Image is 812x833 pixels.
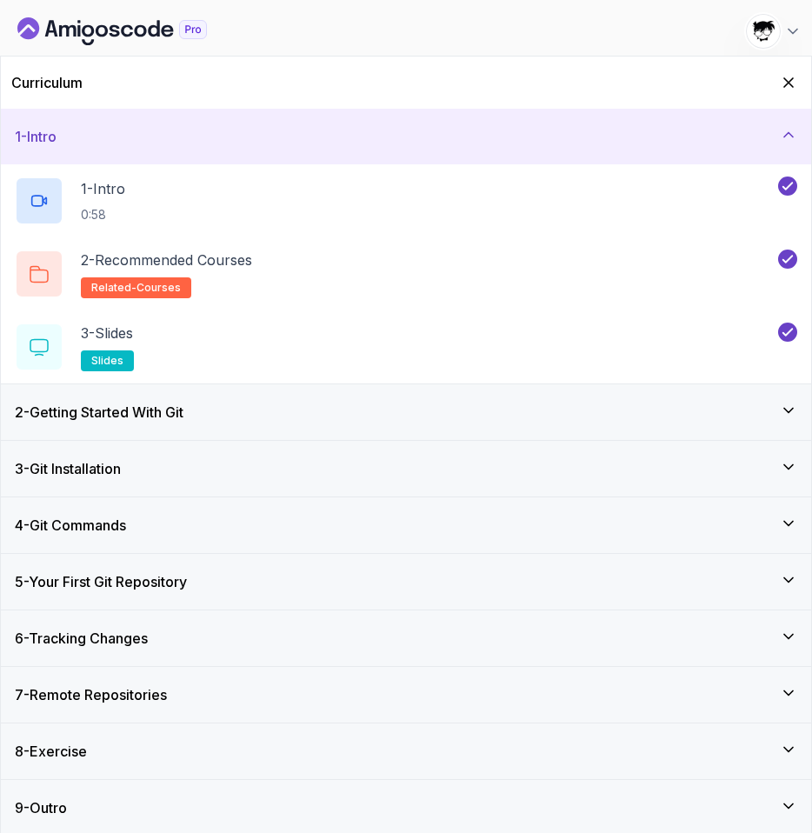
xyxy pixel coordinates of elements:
p: 1 - Intro [81,178,125,199]
button: 6-Tracking Changes [1,610,811,666]
button: 4-Git Commands [1,497,811,553]
h3: 6 - Tracking Changes [15,628,148,649]
button: 3-Git Installation [1,441,811,496]
h3: 3 - Git Installation [15,458,121,479]
h3: 5 - Your First Git Repository [15,571,187,592]
button: 5-Your First Git Repository [1,554,811,610]
h3: 7 - Remote Repositories [15,684,167,705]
button: Hide Curriculum for mobile [776,70,801,95]
button: 1-Intro0:58 [15,177,797,225]
button: 7-Remote Repositories [1,667,811,723]
button: 8-Exercise [1,723,811,779]
p: 0:58 [81,206,125,223]
h3: 8 - Exercise [15,741,87,762]
span: slides [91,354,123,368]
h3: 9 - Outro [15,797,67,818]
button: 3-Slidesslides [15,323,797,371]
h3: 1 - Intro [15,126,57,147]
h3: 4 - Git Commands [15,515,126,536]
h2: Curriculum [11,72,83,93]
h3: 2 - Getting Started With Git [15,402,183,423]
img: user profile image [747,15,780,48]
p: 3 - Slides [81,323,133,343]
button: 2-Getting Started With Git [1,384,811,440]
p: 2 - Recommended Courses [81,250,252,270]
button: user profile image [746,14,802,49]
button: 1-Intro [1,109,811,164]
a: Dashboard [17,17,247,45]
button: 2-Recommended Coursesrelated-courses [15,250,797,298]
span: related-courses [91,281,181,295]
